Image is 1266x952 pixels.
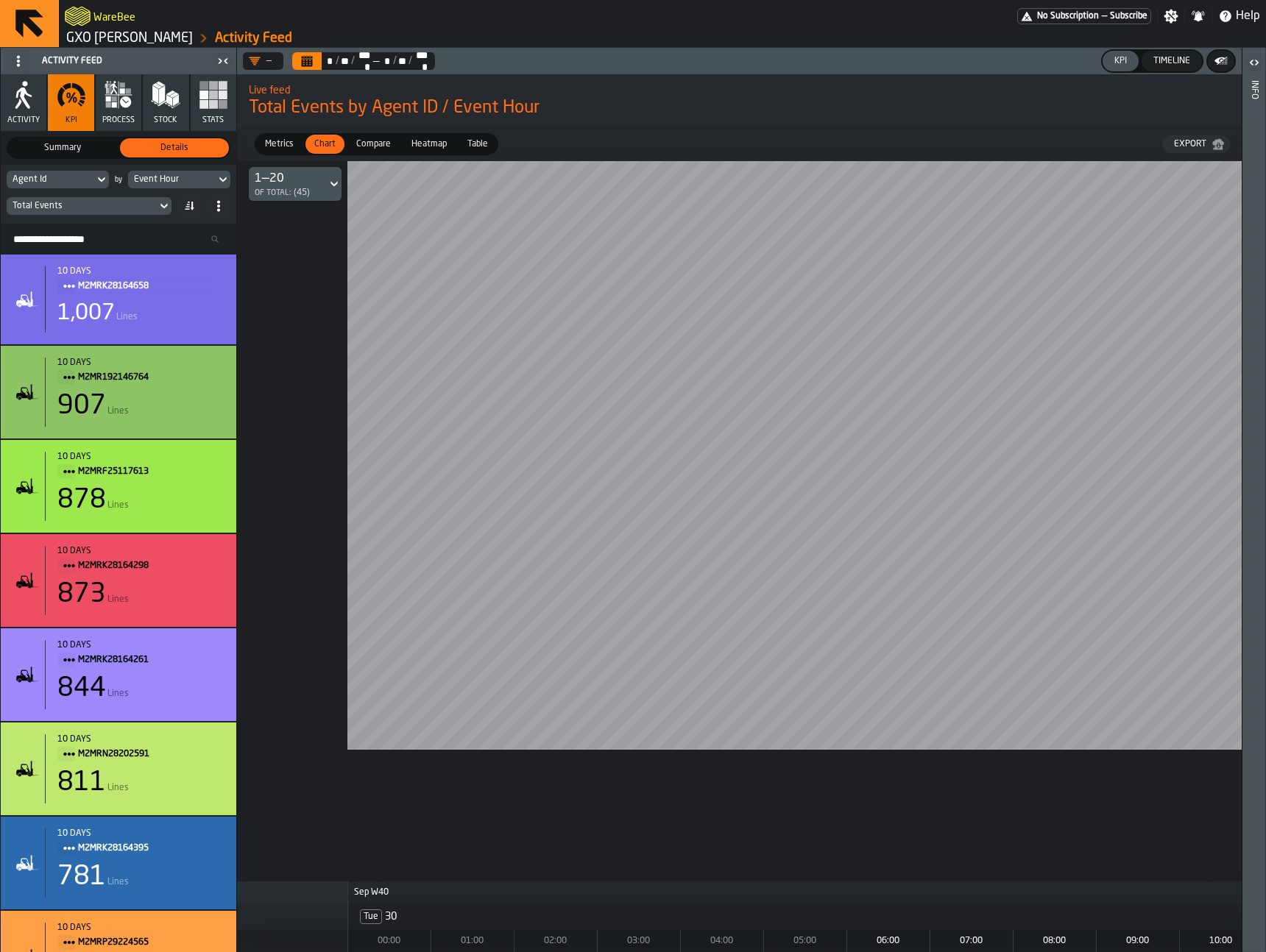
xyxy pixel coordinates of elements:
div: hour: 02:00 [514,930,596,952]
span: Lines [107,783,129,793]
div: Title [57,734,224,762]
div: 878 [57,486,106,515]
label: button-switch-multi-Summary [7,137,119,159]
div: Title [57,923,224,951]
div: thumb [120,138,229,157]
div: hour: 04:00 [680,930,763,952]
label: button-toggle-Close me [213,52,233,70]
span: M2MRK28164261 [78,652,213,668]
label: button-toggle-Help [1212,7,1266,25]
div: Start: 9/30/2025, 12:04:48 AM - End: 9/30/2025, 9:54:06 PM [57,734,224,745]
div: hour: 08:00 [1013,930,1095,952]
button: button- [1208,51,1234,71]
div: Start: 9/30/2025, 12:00:40 AM - End: 9/30/2025, 11:59:11 PM [57,640,224,650]
span: Compare [350,138,397,151]
div: stat- [1,534,236,627]
label: button-switch-multi-Table [457,133,498,155]
div: 10 days [57,828,224,839]
div: 10 days [57,546,224,556]
div: Title [57,546,224,574]
div: Title [57,358,224,386]
div: stat- [1,440,236,533]
span: M2MR192146764 [78,369,213,386]
div: hour: 01:00 [431,930,513,952]
div: by [115,176,122,184]
span: Activity [7,116,40,125]
span: Chart [308,138,342,151]
span: Tue [360,909,382,924]
div: hour: 05:00 [763,930,846,952]
div: hour: 03:00 [597,930,679,952]
nav: Breadcrumb [65,29,662,47]
span: Details [123,141,226,154]
div: hour: 06:00 [846,930,929,952]
span: Metrics [259,138,300,151]
span: 30 [385,911,397,923]
button: button-KPI [1103,51,1139,71]
label: button-switch-multi-Chart [304,133,346,155]
h2: Sub Title [93,9,135,24]
div: / [408,55,413,67]
label: button-toggle-Open [1244,51,1265,77]
button: button-Timeline [1142,51,1202,71]
span: Lines [107,594,129,605]
span: M2MRK28164395 [78,840,213,856]
div: thumb [305,135,344,154]
span: Table [462,138,494,151]
div: Start: 9/30/2025, 12:06:01 AM - End: 9/30/2025, 11:59:23 PM [57,452,224,462]
div: Start: 9/30/2025, 12:00:23 AM - End: 9/30/2025, 11:59:56 PM [57,828,224,839]
div: Title [57,828,224,856]
div: 10 days [57,640,224,650]
div: Title [57,640,224,668]
div: 781 [57,862,106,892]
span: M2MRF25117613 [78,463,213,480]
div: title-Total Events by Agent ID / Event Hour [237,74,1242,127]
div: Info [1249,77,1259,948]
span: Stats [202,116,224,125]
label: button-switch-multi-Heatmap [401,133,457,155]
label: button-toggle-Notifications [1185,9,1212,24]
span: M2MRK28164298 [78,558,213,574]
div: DropdownMenuValue-agentId [7,171,109,188]
div: 811 [57,768,106,798]
span: Lines [107,689,129,699]
div: DropdownMenuValue-1 [255,170,321,198]
div: 907 [57,391,106,421]
div: DropdownMenuValue-eventHour [128,171,230,188]
button: button-Export [1162,135,1230,153]
div: stat- [1,722,236,815]
a: link-to-/wh/i/baca6aa3-d1fc-43c0-a604-2a1c9d5db74d/feed/62ef12e0-2103-4f85-95c6-e08093af12ca [215,30,292,46]
div: Select date range [323,55,334,67]
a: logo-header [65,3,91,29]
div: Export [1168,139,1212,149]
span: Subscribe [1110,11,1147,21]
div: stat- [1,817,236,909]
div: Start: 9/30/2025, 12:02:16 AM - End: 9/30/2025, 9:42:23 PM [57,266,224,277]
span: Lines [107,406,129,416]
div: Select date range [355,49,372,73]
span: — [372,55,381,67]
div: KPI [1108,56,1133,66]
div: Start: 9/30/2025, 12:00:06 AM - End: 9/30/2025, 11:58:56 PM [57,923,224,933]
div: Timeline [1147,56,1196,66]
span: Lines [116,312,138,322]
div: stat- [1,628,236,721]
div: Select date range [397,55,408,67]
label: button-switch-multi-Details [119,137,230,159]
div: DropdownMenuValue-1 [249,167,342,201]
div: thumb [347,135,400,154]
div: hour: 09:00 [1096,930,1178,952]
span: of Total: [255,189,291,197]
div: stat- [1,346,236,438]
a: link-to-/wh/i/baca6aa3-d1fc-43c0-a604-2a1c9d5db74d/pricing/ [1017,8,1151,24]
div: / [334,55,339,67]
button: Select date range [292,52,322,70]
div: thumb [459,135,497,154]
div: hour: 07:00 [930,930,1012,952]
div: Select date range [292,52,435,70]
span: No Subscription [1037,11,1099,21]
div: 10 days [57,452,224,462]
